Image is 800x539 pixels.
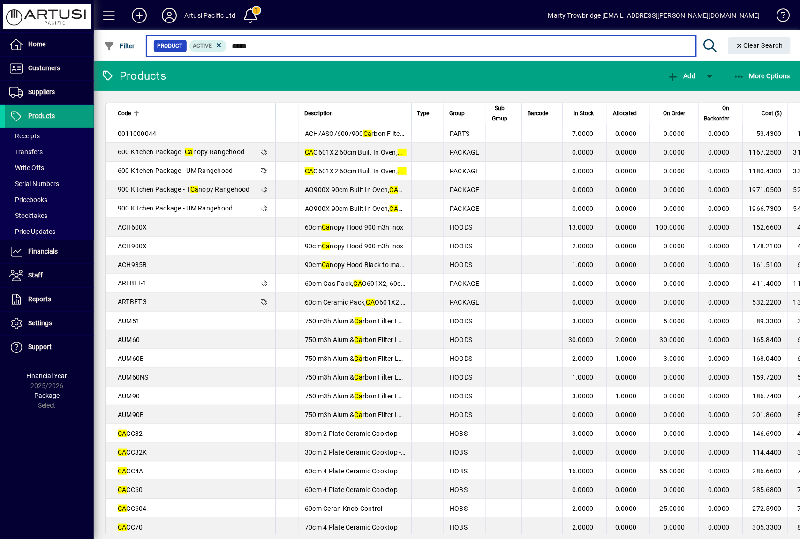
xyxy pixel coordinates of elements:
[708,505,730,512] span: 0.0000
[390,186,399,194] em: CA
[743,180,787,199] td: 1971.0500
[305,486,398,494] span: 60cm 4 Plate Ceramic Cooktop
[708,167,730,175] span: 0.0000
[28,88,55,96] span: Suppliers
[615,242,637,250] span: 0.0000
[305,467,398,475] span: 60cm 4 Plate Ceramic Cooktop
[743,480,787,499] td: 285.6800
[708,205,730,212] span: 0.0000
[185,148,193,156] em: Ca
[743,330,787,349] td: 165.8400
[305,411,459,419] span: 750 m3h Alum & rbon Filter LED Strip - Black Trim
[731,67,793,84] button: More Options
[615,486,637,494] span: 0.0000
[305,392,423,400] span: 750 m3h Alum & rbon Filter LED Strip
[118,242,147,250] span: ACH900X
[572,149,594,156] span: 0.0000
[615,149,637,156] span: 0.0000
[305,355,444,362] span: 750 m3h Alum & rbon Filter LED Strip - Black
[305,299,526,306] span: 60cm Ceramic Pack, O601X2 60cm Electric Oven, CC4A Ceramic Hob
[664,149,685,156] span: 0.0000
[450,392,472,400] span: HOODS
[568,467,594,475] span: 16.0000
[450,449,468,456] span: HOBS
[615,411,637,419] span: 0.0000
[5,176,94,192] a: Serial Numbers
[708,449,730,456] span: 0.0000
[5,33,94,56] a: Home
[9,132,40,140] span: Receipts
[743,387,787,405] td: 186.7400
[708,149,730,156] span: 0.0000
[354,280,362,287] em: CA
[615,392,637,400] span: 1.0000
[615,186,637,194] span: 0.0000
[398,149,407,156] em: CA
[124,7,154,24] button: Add
[572,449,594,456] span: 0.0000
[305,186,582,194] span: AO900X 90cm Built In Oven, CC90 90cm Hob, ATH900X Hood & ADW5002X/1 Dishwasher
[118,261,147,269] span: ACH935B
[9,196,47,203] span: Pricebooks
[193,43,212,49] span: Active
[450,355,472,362] span: HOODS
[450,317,472,325] span: HOODS
[450,186,480,194] span: PACKAGE
[572,186,594,194] span: 0.0000
[615,167,637,175] span: 0.0000
[101,68,166,83] div: Products
[5,144,94,160] a: Transfers
[708,317,730,325] span: 0.0000
[118,505,127,512] em: CA
[492,103,507,124] span: Sub Group
[417,108,430,119] span: Type
[743,274,787,293] td: 411.4000
[9,228,55,235] span: Price Updates
[450,524,468,531] span: HOBS
[118,186,250,193] span: 900 Kitchen Package - T nopy Rangehood
[708,336,730,344] span: 0.0000
[305,149,314,156] em: CA
[615,205,637,212] span: 0.0000
[572,130,594,137] span: 7.0000
[355,392,363,400] em: Ca
[118,449,127,456] em: CA
[118,524,127,531] em: CA
[118,467,143,475] span: CC4A
[322,242,330,250] em: Ca
[656,224,685,231] span: 100.0000
[355,411,363,419] em: Ca
[450,411,472,419] span: HOODS
[305,149,595,156] span: O601X2 60cm Built In Oven, CC604 60cm Hob, ACH600X Hood & ADW5002X/1 Dishwasher
[704,103,738,124] div: On Backorder
[158,41,183,51] span: Product
[615,524,637,531] span: 0.0000
[366,299,375,306] em: CA
[118,279,147,287] span: ARTBET-1
[5,57,94,80] a: Customers
[615,467,637,475] span: 0.0000
[5,336,94,359] a: Support
[664,299,685,306] span: 0.0000
[667,72,695,80] span: Add
[5,160,94,176] a: Write Offs
[450,108,480,119] div: Group
[118,524,143,531] span: CC70
[28,343,52,351] span: Support
[743,199,787,218] td: 1966.7300
[5,312,94,335] a: Settings
[572,317,594,325] span: 3.0000
[450,149,480,156] span: PACKAGE
[664,280,685,287] span: 0.0000
[450,205,480,212] span: PACKAGE
[118,167,233,174] span: 600 Kitchen Package - UM Rangehood
[743,218,787,237] td: 152.6600
[736,42,784,49] span: Clear Search
[568,336,594,344] span: 30.0000
[305,205,575,212] span: AO900X 90cm Built In Oven, CC90 90cm Hob, AUM90 Hood & ADW5002X/1 Dishwasher
[743,312,787,330] td: 89.3300
[615,130,637,137] span: 0.0000
[118,336,140,344] span: AUM60
[664,411,685,419] span: 0.0000
[28,295,51,303] span: Reports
